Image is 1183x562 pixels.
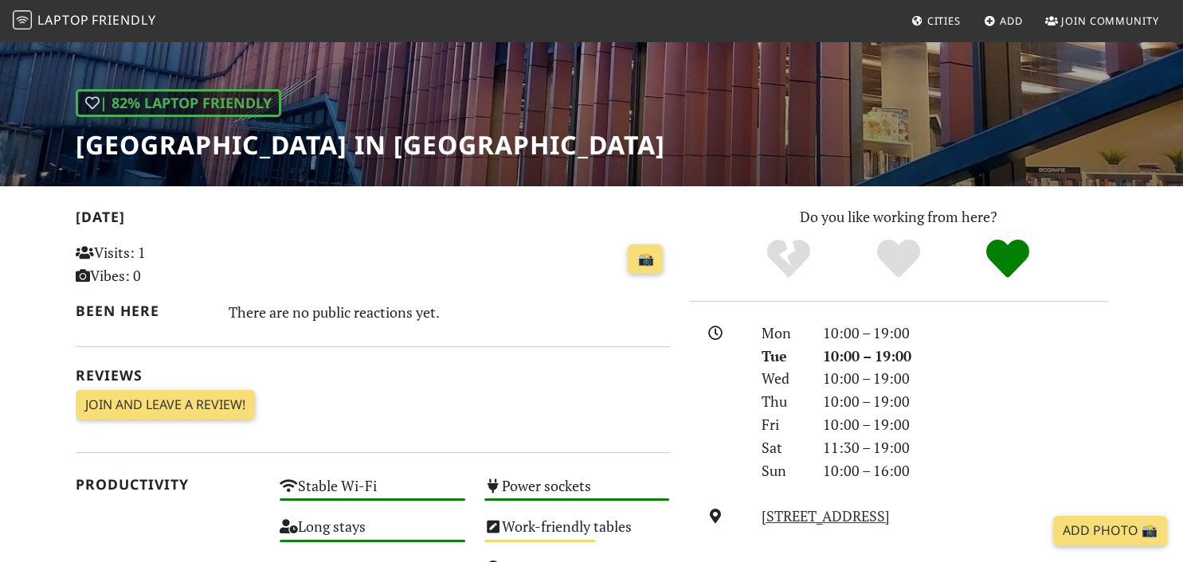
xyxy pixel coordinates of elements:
[813,413,1118,436] div: 10:00 – 19:00
[752,322,813,345] div: Mon
[844,237,954,281] div: Yes
[927,14,961,28] span: Cities
[1061,14,1159,28] span: Join Community
[76,302,210,319] h2: Been here
[752,390,813,413] div: Thu
[13,7,156,35] a: LaptopFriendly LaptopFriendly
[76,130,665,160] h1: [GEOGRAPHIC_DATA] in [GEOGRAPHIC_DATA]
[752,413,813,436] div: Fri
[813,345,1118,368] div: 10:00 – 19:00
[813,390,1118,413] div: 10:00 – 19:00
[762,506,890,525] a: [STREET_ADDRESS]
[13,10,32,29] img: LaptopFriendly
[270,513,475,554] div: Long stays
[92,11,155,29] span: Friendly
[37,11,89,29] span: Laptop
[905,6,967,35] a: Cities
[1000,14,1023,28] span: Add
[76,476,261,493] h2: Productivity
[689,205,1108,228] p: Do you like working from here?
[270,473,475,513] div: Stable Wi-Fi
[628,244,663,275] a: 📸
[752,436,813,459] div: Sat
[752,459,813,482] div: Sun
[953,237,1063,281] div: Definitely!
[1039,6,1165,35] a: Join Community
[813,436,1118,459] div: 11:30 – 19:00
[475,473,680,513] div: Power sockets
[76,89,281,117] div: | 82% Laptop Friendly
[734,237,844,281] div: No
[752,345,813,368] div: Tue
[229,299,670,325] div: There are no public reactions yet.
[813,459,1118,482] div: 10:00 – 16:00
[475,513,680,554] div: Work-friendly tables
[813,322,1118,345] div: 10:00 – 19:00
[977,6,1029,35] a: Add
[76,390,255,420] a: Join and leave a review!
[76,367,670,384] h2: Reviews
[813,367,1118,390] div: 10:00 – 19:00
[752,367,813,390] div: Wed
[76,241,261,287] p: Visits: 1 Vibes: 0
[76,209,670,232] h2: [DATE]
